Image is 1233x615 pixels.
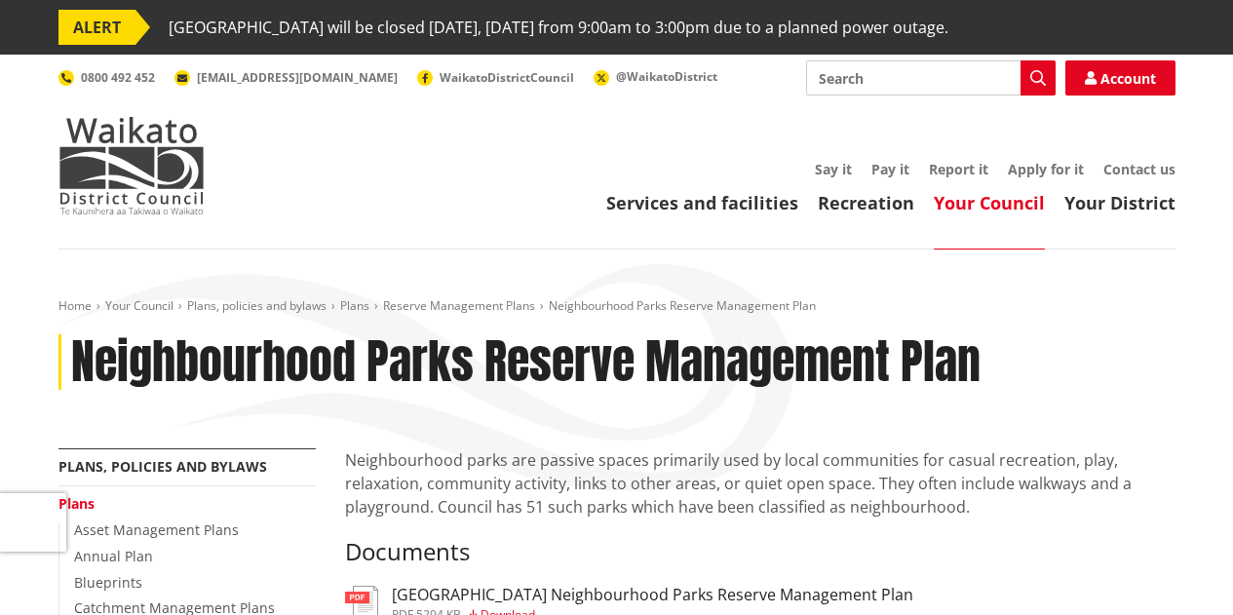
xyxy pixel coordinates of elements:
a: @WaikatoDistrict [594,68,717,85]
h3: Documents [345,538,1175,566]
span: [EMAIL_ADDRESS][DOMAIN_NAME] [197,69,398,86]
span: [GEOGRAPHIC_DATA] will be closed [DATE], [DATE] from 9:00am to 3:00pm due to a planned power outage. [169,10,948,45]
a: Your Council [105,297,173,314]
a: Say it [815,160,852,178]
a: Plans [340,297,369,314]
img: Waikato District Council - Te Kaunihera aa Takiwaa o Waikato [58,117,205,214]
a: Recreation [818,191,914,214]
nav: breadcrumb [58,298,1175,315]
span: ALERT [58,10,135,45]
span: 0800 492 452 [81,69,155,86]
a: Your Council [934,191,1045,214]
a: Contact us [1103,160,1175,178]
a: Your District [1064,191,1175,214]
a: WaikatoDistrictCouncil [417,69,574,86]
h1: Neighbourhood Parks Reserve Management Plan [71,334,981,391]
span: WaikatoDistrictCouncil [440,69,574,86]
a: Apply for it [1008,160,1084,178]
a: Pay it [871,160,909,178]
a: Home [58,297,92,314]
a: Blueprints [74,573,142,592]
a: Plans, policies and bylaws [187,297,327,314]
a: [EMAIL_ADDRESS][DOMAIN_NAME] [174,69,398,86]
input: Search input [806,60,1056,96]
span: Neighbourhood Parks Reserve Management Plan [549,297,816,314]
a: Account [1065,60,1175,96]
span: @WaikatoDistrict [616,68,717,85]
a: Annual Plan [74,547,153,565]
a: Reserve Management Plans [383,297,535,314]
a: Report it [929,160,988,178]
a: Plans, policies and bylaws [58,457,267,476]
a: Plans [58,494,95,513]
a: 0800 492 452 [58,69,155,86]
a: Services and facilities [606,191,798,214]
a: Asset Management Plans [74,520,239,539]
h3: [GEOGRAPHIC_DATA] Neighbourhood Parks Reserve Management Plan [392,586,913,604]
p: Neighbourhood parks are passive spaces primarily used by local communities for casual recreation,... [345,448,1175,519]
